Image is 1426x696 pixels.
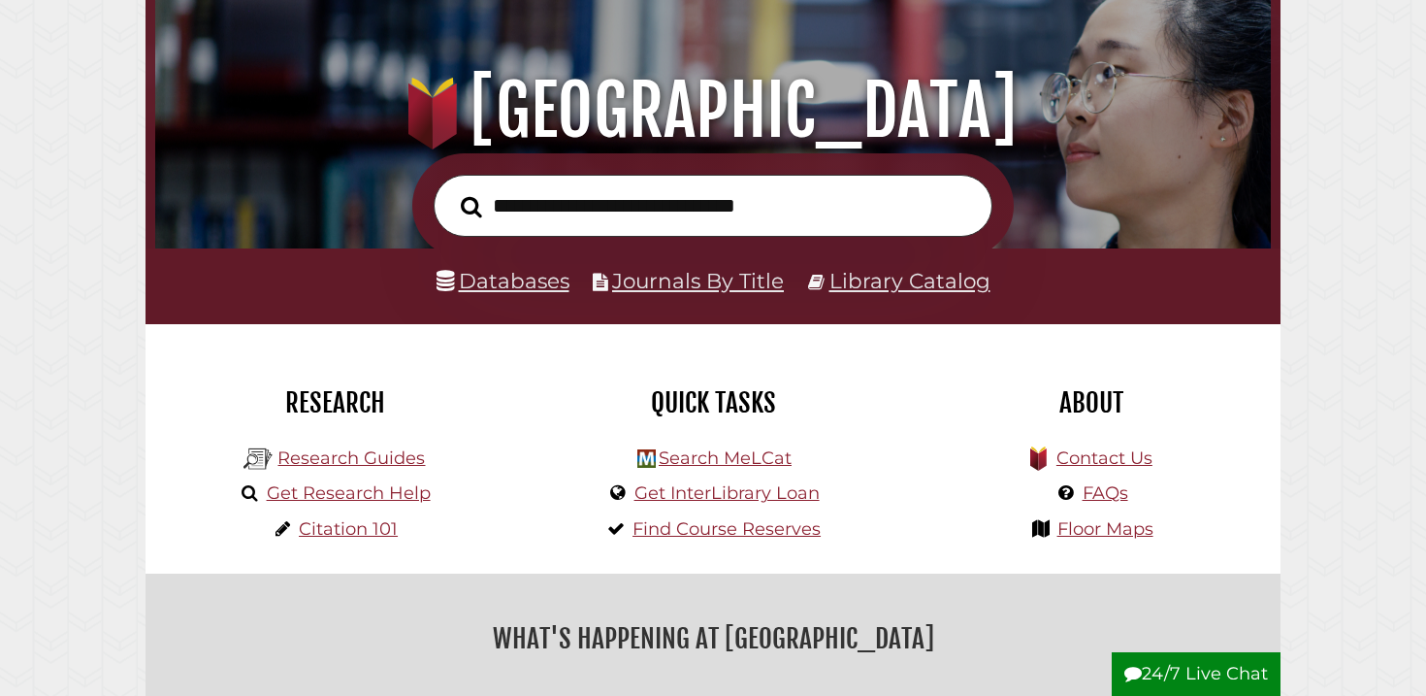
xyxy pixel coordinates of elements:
a: Databases [437,268,569,293]
a: Get Research Help [267,482,431,504]
h2: What's Happening at [GEOGRAPHIC_DATA] [160,616,1266,661]
h2: Quick Tasks [538,386,888,419]
img: Hekman Library Logo [637,449,656,468]
a: Research Guides [277,447,425,469]
a: Citation 101 [299,518,398,540]
a: Get InterLibrary Loan [634,482,820,504]
a: FAQs [1083,482,1128,504]
i: Search [461,195,482,218]
a: Library Catalog [829,268,990,293]
img: Hekman Library Logo [243,445,273,474]
h2: Research [160,386,509,419]
a: Journals By Title [612,268,784,293]
h2: About [917,386,1266,419]
a: Find Course Reserves [632,518,821,540]
h1: [GEOGRAPHIC_DATA] [177,68,1249,153]
button: Search [451,190,492,223]
a: Contact Us [1056,447,1152,469]
a: Search MeLCat [659,447,792,469]
a: Floor Maps [1057,518,1153,540]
